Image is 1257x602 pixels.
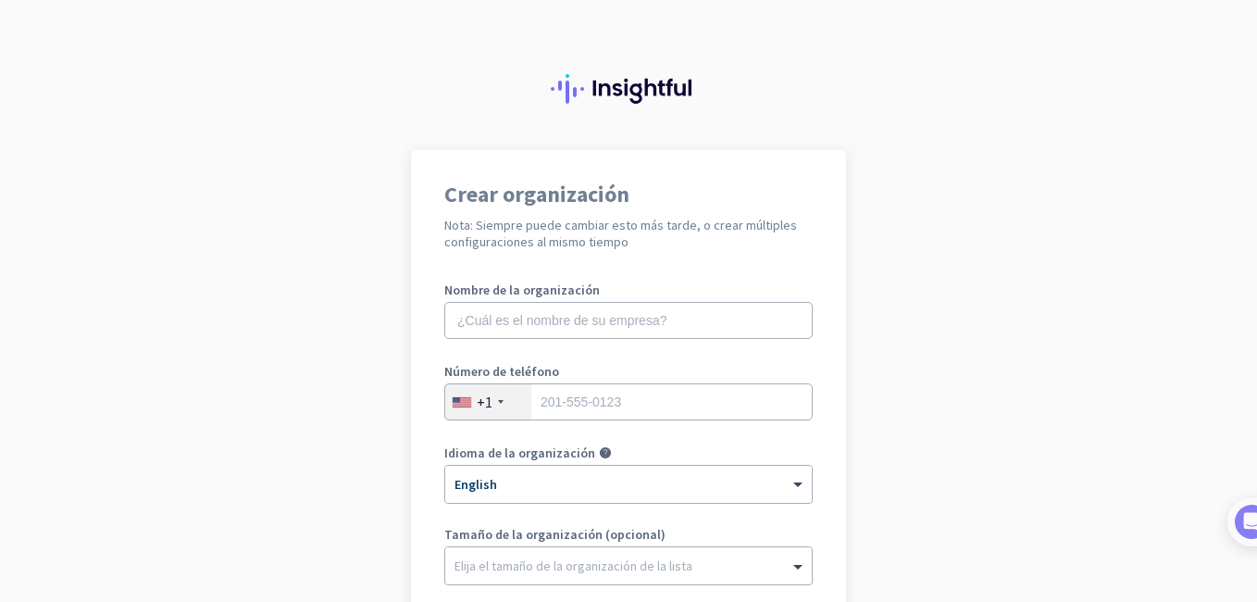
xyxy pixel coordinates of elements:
[551,74,706,104] img: Insightful
[599,446,612,459] i: help
[444,365,813,378] label: Número de teléfono
[444,183,813,206] h1: Crear organización
[444,302,813,339] input: ¿Cuál es el nombre de su empresa?
[444,383,813,420] input: 201-555-0123
[444,446,595,459] label: Idioma de la organización
[477,393,492,411] div: +1
[444,217,813,250] h2: Nota: Siempre puede cambiar esto más tarde, o crear múltiples configuraciones al mismo tiempo
[444,528,813,541] label: Tamaño de la organización (opcional)
[444,283,813,296] label: Nombre de la organización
